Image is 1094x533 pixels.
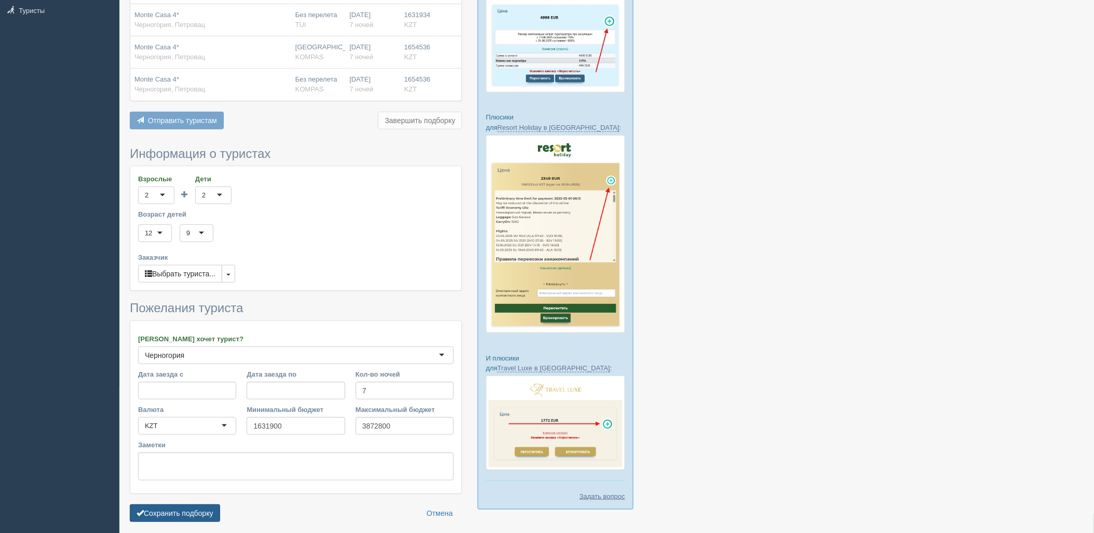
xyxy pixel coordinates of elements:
[148,116,217,125] span: Отправить туристам
[138,174,174,184] label: Взрослые
[497,124,619,132] a: Resort Holiday в [GEOGRAPHIC_DATA]
[134,21,205,29] span: Черногория, Петровац
[579,491,625,501] a: Задать вопрос
[356,405,454,415] label: Максимальный бюджет
[186,228,190,238] div: 9
[486,376,625,470] img: travel-luxe-%D0%BF%D0%BE%D0%B4%D0%B1%D0%BE%D1%80%D0%BA%D0%B0-%D1%81%D1%80%D0%BC-%D0%B4%D0%BB%D1%8...
[356,382,454,399] input: 7-10 или 7,10,14
[349,53,373,61] span: 7 ночей
[404,21,417,29] span: KZT
[130,504,220,522] button: Сохранить подборку
[138,440,454,450] label: Заметки
[130,112,224,129] button: Отправить туристам
[134,43,179,51] span: Monte Casa 4*
[295,10,341,30] div: Без перелета
[349,85,373,93] span: 7 ночей
[145,190,148,201] div: 2
[138,209,454,219] label: Возраст детей
[295,21,306,29] span: TUI
[134,85,205,93] span: Черногория, Петровац
[138,369,236,379] label: Дата заезда с
[134,75,179,83] span: Monte Casa 4*
[138,334,454,344] label: [PERSON_NAME] хочет турист?
[195,174,232,184] label: Дети
[349,10,396,30] div: [DATE]
[295,85,324,93] span: KOMPAS
[486,353,625,373] p: И плюсики для :
[349,21,373,29] span: 7 ночей
[404,53,417,61] span: KZT
[404,85,417,93] span: KZT
[202,190,206,201] div: 2
[130,147,462,161] h3: Информация о туристах
[247,405,345,415] label: Минимальный бюджет
[378,112,462,129] button: Завершить подборку
[295,53,324,61] span: KOMPAS
[134,11,179,19] span: Monte Casa 4*
[404,75,431,83] span: 1654536
[349,43,396,62] div: [DATE]
[295,75,341,94] div: Без перелета
[134,53,205,61] span: Черногория, Петровац
[145,228,152,238] div: 12
[138,405,236,415] label: Валюта
[349,75,396,94] div: [DATE]
[420,504,460,522] a: Отмена
[145,350,184,361] div: Черногория
[145,421,158,431] div: KZT
[486,112,625,132] p: Плюсики для :
[404,43,431,51] span: 1654536
[247,369,345,379] label: Дата заезда по
[404,11,431,19] span: 1631934
[356,369,454,379] label: Кол-во ночей
[138,265,222,283] button: Выбрать туриста...
[138,252,454,262] label: Заказчик
[486,135,625,334] img: resort-holiday-%D0%BF%D1%96%D0%B4%D0%B1%D1%96%D1%80%D0%BA%D0%B0-%D1%81%D1%80%D0%BC-%D0%B4%D0%BB%D...
[295,43,341,62] div: [GEOGRAPHIC_DATA]
[497,364,610,372] a: Travel Luxe в [GEOGRAPHIC_DATA]
[130,301,243,315] span: Пожелания туриста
